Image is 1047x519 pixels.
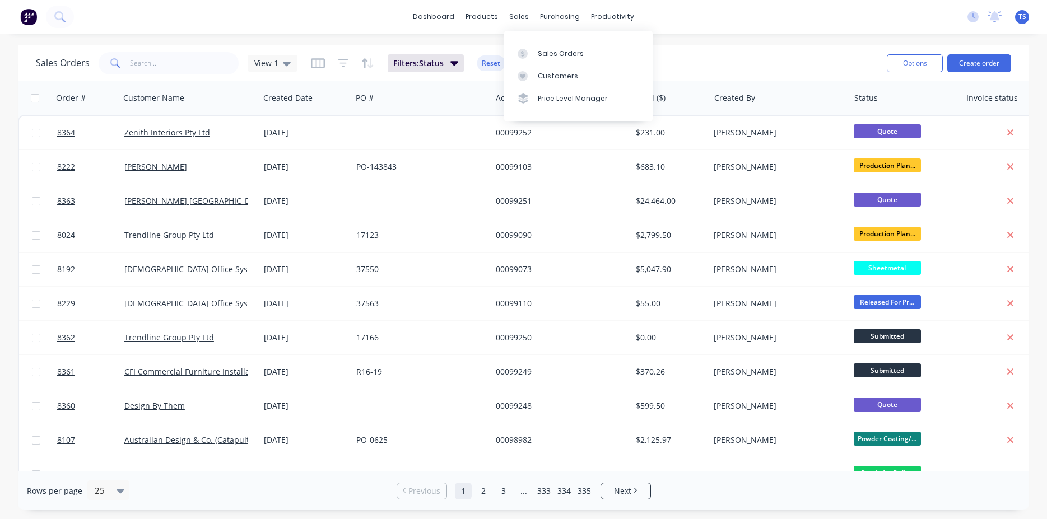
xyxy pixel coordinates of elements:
[264,469,347,480] div: [DATE]
[263,92,313,104] div: Created Date
[614,485,631,497] span: Next
[854,466,921,480] span: Ready for Deliv...
[538,93,608,104] div: Price Level Manager
[966,92,1018,104] div: Invoice status
[504,8,534,25] div: sales
[57,161,75,172] span: 8222
[124,127,210,138] a: Zenith Interiors Pty Ltd
[714,469,838,480] div: [PERSON_NAME]
[460,8,504,25] div: products
[264,298,347,309] div: [DATE]
[636,127,701,138] div: $231.00
[124,400,185,411] a: Design By Them
[636,469,701,480] div: $921.80
[854,92,878,104] div: Status
[714,127,838,138] div: [PERSON_NAME]
[496,332,620,343] div: 00099250
[854,398,921,412] span: Quote
[356,434,481,446] div: PO-0625
[36,58,90,68] h1: Sales Orders
[356,264,481,275] div: 37550
[536,483,552,499] a: Page 333
[496,434,620,446] div: 00098982
[854,295,921,309] span: Released For Pr...
[264,127,347,138] div: [DATE]
[496,298,620,309] div: 00099110
[264,195,347,207] div: [DATE]
[124,366,268,377] a: CFI Commercial Furniture Installations
[20,8,37,25] img: Factory
[496,264,620,275] div: 00099073
[636,230,701,241] div: $2,799.50
[397,485,446,497] a: Previous page
[356,230,481,241] div: 17123
[636,434,701,446] div: $2,125.97
[57,423,124,457] a: 8107
[854,227,921,241] span: Production Plan...
[714,434,838,446] div: [PERSON_NAME]
[534,8,585,25] div: purchasing
[714,264,838,275] div: [PERSON_NAME]
[124,469,172,479] a: Work Society
[496,400,620,412] div: 00099248
[714,400,838,412] div: [PERSON_NAME]
[538,71,578,81] div: Customers
[124,230,214,240] a: Trendline Group Pty Ltd
[556,483,573,499] a: Page 334
[356,161,481,172] div: PO-143843
[124,195,267,206] a: [PERSON_NAME] [GEOGRAPHIC_DATA]
[264,264,347,275] div: [DATE]
[57,127,75,138] span: 8364
[57,355,124,389] a: 8361
[264,400,347,412] div: [DATE]
[504,65,653,87] a: Customers
[57,366,75,377] span: 8361
[57,287,124,320] a: 8229
[264,230,347,241] div: [DATE]
[57,150,124,184] a: 8222
[601,485,650,497] a: Next page
[636,332,701,343] div: $0.00
[714,230,838,241] div: [PERSON_NAME]
[496,195,620,207] div: 00099251
[854,124,921,138] span: Quote
[264,434,347,446] div: [DATE]
[714,366,838,377] div: [PERSON_NAME]
[124,298,266,308] a: [DEMOGRAPHIC_DATA] Office Systems
[124,434,252,445] a: Australian Design & Co. (Catapult)
[854,432,921,446] span: Powder Coating/...
[356,366,481,377] div: R16-19
[714,298,838,309] div: [PERSON_NAME]
[57,218,124,252] a: 8024
[123,92,184,104] div: Customer Name
[714,195,838,207] div: [PERSON_NAME]
[57,253,124,286] a: 8192
[854,193,921,207] span: Quote
[496,92,570,104] div: Accounting Order #
[515,483,532,499] a: Jump forward
[407,8,460,25] a: dashboard
[356,298,481,309] div: 37563
[254,57,278,69] span: View 1
[496,230,620,241] div: 00099090
[636,264,701,275] div: $5,047.90
[504,42,653,64] a: Sales Orders
[714,161,838,172] div: [PERSON_NAME]
[57,332,75,343] span: 8362
[495,483,512,499] a: Page 3
[636,400,701,412] div: $599.50
[57,264,75,275] span: 8192
[496,469,620,480] div: 00098795
[57,321,124,354] a: 8362
[636,298,701,309] div: $55.00
[475,483,492,499] a: Page 2
[636,366,701,377] div: $370.26
[388,54,464,72] button: Filters:Status
[504,87,653,110] a: Price Level Manager
[854,363,921,377] span: Submitted
[854,158,921,172] span: Production Plan...
[393,58,444,69] span: Filters: Status
[585,8,640,25] div: productivity
[57,298,75,309] span: 8229
[714,332,838,343] div: [PERSON_NAME]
